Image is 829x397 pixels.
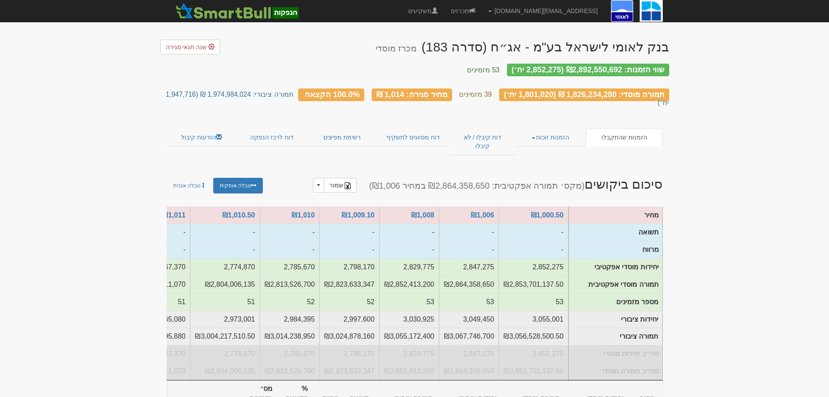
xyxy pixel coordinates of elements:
[319,276,379,293] td: תמורה אפקטיבית
[190,276,260,293] td: תמורה אפקטיבית
[190,363,260,380] td: סה״כ תמורה
[319,311,379,328] td: יחידות ציבורי
[439,241,499,258] td: מרווח
[379,276,439,293] td: תמורה אפקטיבית
[260,241,319,258] td: מרווח
[467,66,500,74] small: 53 מזמינים
[379,293,439,311] td: מספר מזמינים
[499,258,568,276] td: יחידות אפקטיבי
[471,211,494,219] a: ₪1,006
[499,293,568,311] td: מספר מזמינים
[319,363,379,380] td: סה״כ תמורה
[344,182,351,189] img: excel-file-black.png
[379,258,439,276] td: יחידות אפקטיבי
[499,224,568,241] td: תשואה
[190,241,260,258] td: מרווח
[439,311,499,328] td: יחידות ציבורי
[459,91,492,98] small: 39 מזמינים
[379,345,439,363] td: סה״כ יחידות
[319,258,379,276] td: יחידות אפקטיבי
[379,363,439,380] td: סה״כ תמורה
[568,311,662,328] td: יחידות ציבורי
[260,345,319,363] td: סה״כ יחידות
[160,40,221,54] a: שנה תנאי סגירה
[439,345,499,363] td: סה״כ יחידות
[568,328,662,346] td: תמורה ציבורי
[439,328,499,345] td: תמורה ציבורי
[499,276,568,293] td: תמורה אפקטיבית
[411,211,434,219] a: ₪1,008
[376,44,417,53] small: מכרז מוסדי
[499,88,669,101] div: תמורה מוסדי: 1,826,234,280 ₪ (1,801,020 יח׳)
[190,293,260,311] td: מספר מזמינים
[499,311,568,328] td: יחידות ציבורי
[507,64,669,76] div: שווי הזמנות: ₪2,892,550,692 (2,852,275 יח׳)
[499,345,568,363] td: סה״כ יחידות
[166,44,207,51] span: שנה תנאי סגירה
[260,276,319,293] td: תמורה אפקטיבית
[222,211,255,219] a: ₪1,010.50
[166,91,669,106] small: תמורה ציבורי: 1,974,984,024 ₪ (1,947,716 יח׳)
[213,178,263,193] a: טבלה אופקית
[292,211,315,219] a: ₪1,010
[260,311,319,328] td: יחידות ציבורי
[260,258,319,276] td: יחידות אפקטיבי
[531,211,564,219] a: ₪1,000.50
[319,345,379,363] td: סה״כ יחידות
[190,258,260,276] td: יחידות אפקטיבי
[162,211,185,219] a: ₪1,011
[439,224,499,241] td: תשואה
[568,346,662,363] td: סה״כ יחידות מוסדי
[260,224,319,241] td: תשואה
[379,328,439,345] td: תמורה ציבורי
[568,293,662,311] td: מספר מזמינים
[319,224,379,241] td: תשואה
[516,128,586,146] a: הזמנות זוכות
[307,128,376,146] a: רשימת מפיצים
[499,328,568,345] td: תמורה ציבורי
[568,224,662,241] td: תשואה
[190,311,260,328] td: יחידות ציבורי
[372,88,452,101] div: מחיר סגירה: 1,014 ₪
[287,177,669,193] h2: סיכום ביקושים
[568,363,662,380] td: סה״כ תמורה מוסדי
[379,224,439,241] td: תשואה
[173,2,301,20] img: SmartBull Logo
[379,311,439,328] td: יחידות ציבורי
[568,207,662,224] td: מחיר
[499,241,568,258] td: מרווח
[568,276,662,293] td: תמורה מוסדי אפקטיבית
[167,178,212,193] a: טבלה אנכית
[260,363,319,380] td: סה״כ תמורה
[568,241,662,259] td: מרווח
[305,90,359,98] span: 100.0% הקצאה
[439,258,499,276] td: יחידות אפקטיבי
[439,276,499,293] td: תמורה אפקטיבית
[379,241,439,258] td: מרווח
[586,128,662,146] a: הזמנות שהתקבלו
[319,293,379,311] td: מספר מזמינים
[167,128,237,146] a: הודעות קיבול
[376,40,669,54] div: בנק לאומי לישראל בע"מ - אג״ח (סדרה 183) - הנפקה לציבור
[377,128,450,146] a: דוח מסווגים לתשקיף
[190,328,260,345] td: תמורה ציבורי
[324,178,357,193] a: שמור
[568,259,662,276] td: יחידות מוסדי אפקטיבי
[319,328,379,345] td: תמורה ציבורי
[369,181,584,190] small: (מקס׳ תמורה אפקטיבית: ₪2,864,358,650 במחיר ₪1,006)
[342,211,374,219] a: ₪1,009.10
[190,224,260,241] td: תשואה
[260,293,319,311] td: מספר מזמינים
[499,363,568,380] td: סה״כ תמורה
[260,328,319,345] td: תמורה ציבורי
[237,128,307,146] a: דוח לרכז הנפקה
[319,241,379,258] td: מרווח
[439,363,499,380] td: סה״כ תמורה
[450,128,515,155] a: דוח קיבלו / לא קיבלו
[439,293,499,311] td: מספר מזמינים
[190,345,260,363] td: סה״כ יחידות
